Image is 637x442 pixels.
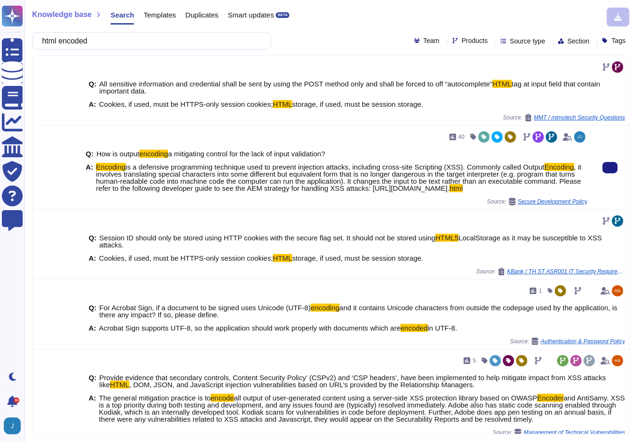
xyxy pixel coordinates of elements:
b: Q: [89,304,97,318]
span: Source: [510,338,625,345]
img: user [574,131,586,143]
span: How is output [96,150,139,158]
span: in UTF-8. [428,324,458,332]
div: BETA [276,12,289,18]
span: 40 [459,134,465,140]
mark: HTML [273,100,292,108]
span: Authentication & Password Policy [541,339,625,344]
span: Cookies, if used, must be HTTPS-only session cookies; [99,100,273,108]
mark: HTML5 [435,234,459,242]
span: Smart updates [228,11,274,18]
img: user [612,285,623,297]
mark: Encoding [544,163,574,171]
span: MMT / mimotech Security Questions [534,115,625,120]
img: user [612,355,623,366]
mark: encoding [139,150,168,158]
span: KBank / TH ST ASR001 IT Security Requirement 2.2 (1) [507,269,625,274]
span: and AntiSamy. XSS is a top priority during both testing and development, and any issues found are... [99,394,625,423]
button: user [2,416,27,436]
span: all output of user-generated content using a server-side XSS protection library based on OWASP [234,394,537,402]
b: Q: [86,150,94,157]
span: tag at input field that contain important data. [99,80,600,95]
mark: encode [211,394,234,402]
span: Session ID should only be stored using HTTP cookies with the secure flag set. It should not be st... [99,234,435,242]
span: Knowledge base [32,11,92,18]
b: Q: [89,234,97,248]
span: and it contains Unicode characters from outside the codepage used by the application, is there an... [99,304,617,319]
span: , it involves translating special characters into some different but equivalent form that is no l... [96,163,581,192]
b: A: [89,101,96,108]
b: A: [89,394,96,423]
span: Search [110,11,134,18]
b: Q: [89,80,97,94]
input: Search a question or template... [37,33,261,49]
span: Source: [487,198,587,205]
span: , DOM, JSON, and JavaScript injection vulnerabilities based on URL’s provided by the Relationship... [129,381,475,389]
span: storage, if used, must be session storage. [292,100,424,108]
mark: HTML [493,80,512,88]
mark: Encoder [537,394,564,402]
span: Source: [493,429,625,436]
span: 1 [539,288,542,294]
span: Secure Development Policy [518,199,587,204]
span: is a defensive programming technique used to prevent injection attacks, including cross-site Scri... [126,163,544,171]
b: A: [89,324,96,331]
span: Cookies, if used, must be HTTPS-only session cookies; [99,254,273,262]
mark: encoded [400,324,428,332]
b: A: [89,255,96,262]
span: Section [568,38,590,44]
span: Tags [612,37,626,44]
span: Templates [144,11,176,18]
span: Team [424,37,440,44]
span: For Acrobat Sign, if a document to be signed uses Unicode (UTF-8) [99,304,311,312]
img: user [4,417,21,434]
mark: html [450,184,463,192]
span: All sensitive information and credential shall be sent by using the POST method only and shall be... [99,80,492,88]
span: Source: [476,268,625,275]
span: storage, if used, must be session storage. [292,254,424,262]
span: Acrobat Sign supports UTF-8, so the application should work properly with documents which are [99,324,401,332]
span: Duplicates [186,11,219,18]
span: Source: [503,114,625,121]
span: The general mitigation practice is to [99,394,211,402]
mark: Encoding [96,163,126,171]
span: Management of Technical Vulnerabilities [524,430,625,435]
b: Q: [89,374,97,388]
span: Source type [510,38,545,44]
mark: HTML [273,254,292,262]
span: a mitigating control for the lack of input validation? [168,150,325,158]
b: A: [86,163,93,192]
div: 9+ [14,398,19,403]
span: Products [462,37,488,44]
span: 5 [473,358,476,364]
mark: encoding [311,304,340,312]
mark: HTML [110,381,129,389]
span: Provide evidence that secondary controls, Content Security Policy’ (CSPv2) and ‘CSP headers’, hav... [99,374,606,389]
span: LocalStorage as it may be susceptible to XSS attacks. [99,234,602,249]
